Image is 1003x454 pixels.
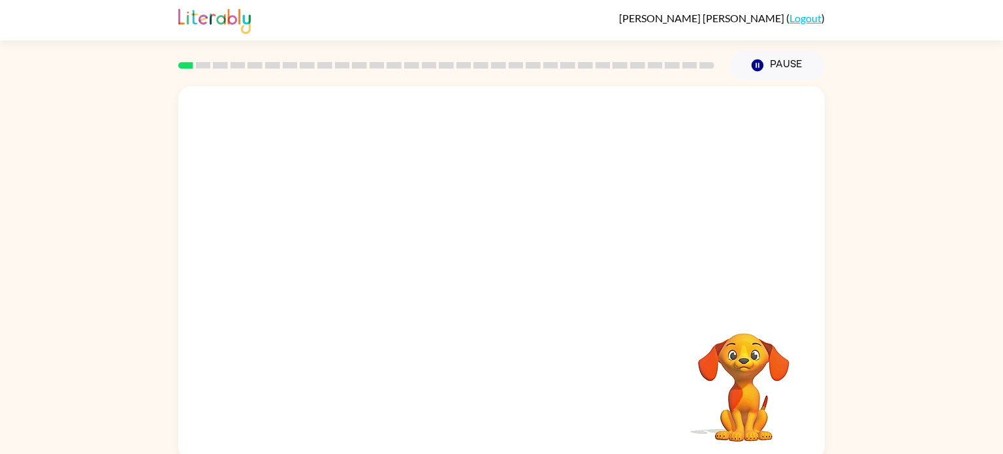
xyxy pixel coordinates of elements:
[730,50,825,80] button: Pause
[619,12,825,24] div: ( )
[178,5,251,34] img: Literably
[619,12,786,24] span: [PERSON_NAME] [PERSON_NAME]
[678,313,809,444] video: Your browser must support playing .mp4 files to use Literably. Please try using another browser.
[789,12,821,24] a: Logout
